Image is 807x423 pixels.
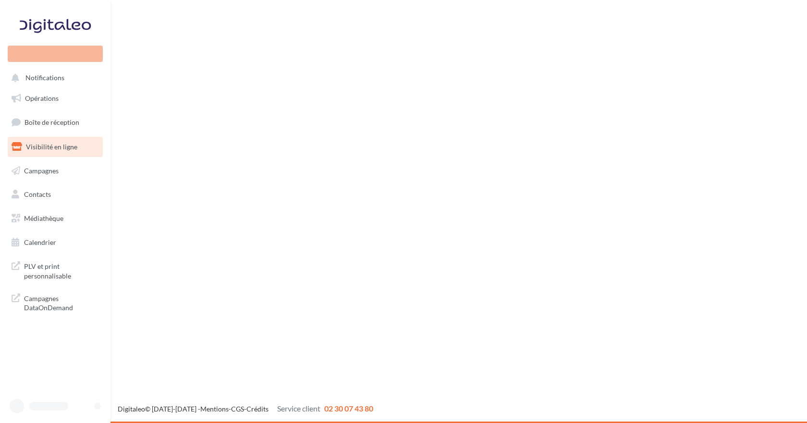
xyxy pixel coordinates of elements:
[24,260,99,280] span: PLV et print personnalisable
[277,404,320,413] span: Service client
[8,46,103,62] div: Nouvelle campagne
[24,214,63,222] span: Médiathèque
[25,74,64,82] span: Notifications
[26,143,77,151] span: Visibilité en ligne
[246,405,269,413] a: Crédits
[6,232,105,253] a: Calendrier
[6,161,105,181] a: Campagnes
[118,405,145,413] a: Digitaleo
[6,112,105,133] a: Boîte de réception
[24,292,99,313] span: Campagnes DataOnDemand
[6,184,105,205] a: Contacts
[200,405,229,413] a: Mentions
[6,208,105,229] a: Médiathèque
[6,88,105,109] a: Opérations
[24,238,56,246] span: Calendrier
[24,190,51,198] span: Contacts
[25,94,59,102] span: Opérations
[118,405,373,413] span: © [DATE]-[DATE] - - -
[24,166,59,174] span: Campagnes
[6,137,105,157] a: Visibilité en ligne
[6,256,105,284] a: PLV et print personnalisable
[24,118,79,126] span: Boîte de réception
[231,405,244,413] a: CGS
[6,288,105,316] a: Campagnes DataOnDemand
[324,404,373,413] span: 02 30 07 43 80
